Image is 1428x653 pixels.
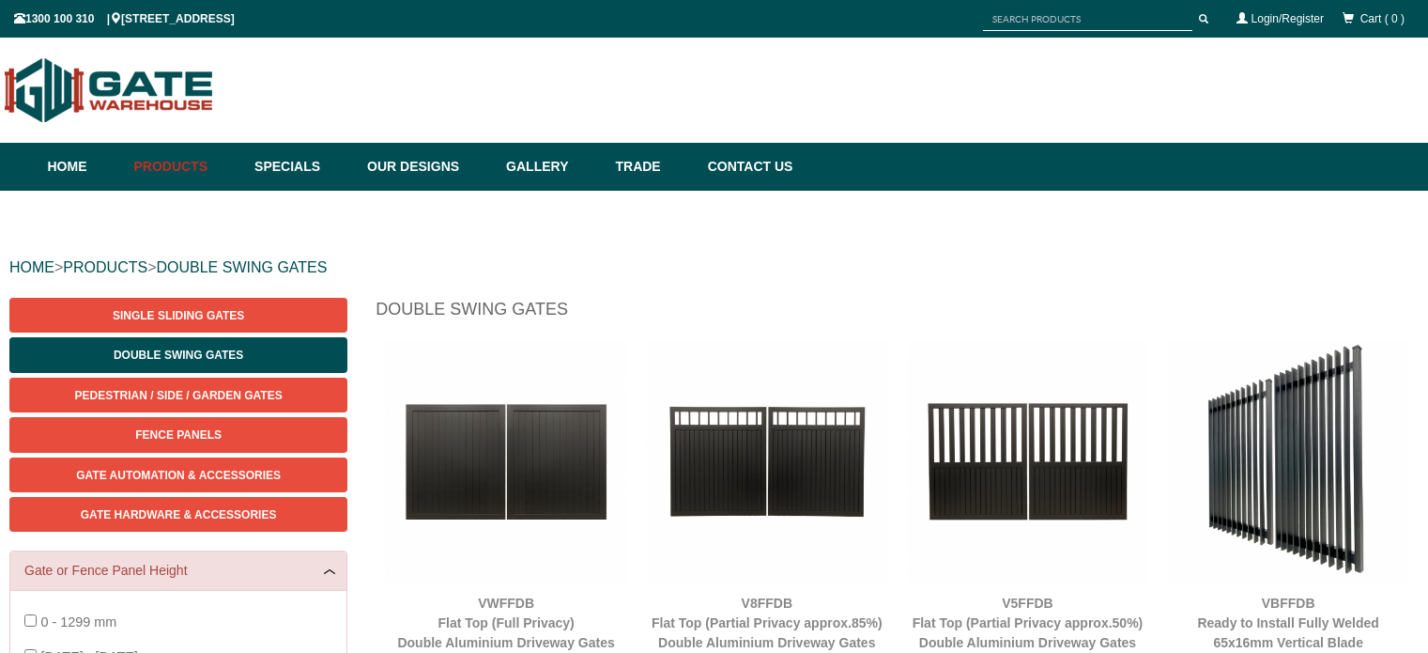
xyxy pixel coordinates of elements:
span: Gate Hardware & Accessories [81,508,277,521]
a: Contact Us [699,143,793,191]
a: Gate or Fence Panel Height [24,561,332,581]
a: DOUBLE SWING GATES [156,259,327,275]
a: Products [125,143,246,191]
a: Gate Automation & Accessories [9,458,347,492]
span: Single Sliding Gates [113,309,244,322]
a: Fence Panels [9,417,347,452]
a: Gallery [497,143,606,191]
span: 0 - 1299 mm [40,614,116,630]
a: Our Designs [358,143,497,191]
a: Single Sliding Gates [9,298,347,333]
a: Login/Register [1251,12,1324,25]
a: Trade [606,143,698,191]
a: Gate Hardware & Accessories [9,497,347,532]
span: Fence Panels [135,428,222,442]
span: Pedestrian / Side / Garden Gates [75,389,283,402]
span: 1300 100 310 | [STREET_ADDRESS] [14,12,235,25]
a: Pedestrian / Side / Garden Gates [9,378,347,412]
input: SEARCH PRODUCTS [983,8,1192,31]
a: Home [48,143,125,191]
a: HOME [9,259,54,275]
div: > > [9,238,1419,298]
img: V8FFDB - Flat Top (Partial Privacy approx.85%) - Double Aluminium Driveway Gates - Double Swing G... [646,340,888,583]
a: Double Swing Gates [9,337,347,372]
a: Specials [245,143,358,191]
h1: Double Swing Gates [376,298,1419,331]
img: VWFFDB - Flat Top (Full Privacy) - Double Aluminium Driveway Gates - Double Swing Gates - Matte B... [385,340,627,583]
span: Gate Automation & Accessories [76,469,281,482]
span: Cart ( 0 ) [1360,12,1405,25]
span: Double Swing Gates [114,349,243,362]
img: V5FFDB - Flat Top (Partial Privacy approx.50%) - Double Aluminium Driveway Gates - Double Swing G... [907,340,1149,583]
a: PRODUCTS [63,259,147,275]
img: VBFFDB - Ready to Install Fully Welded 65x16mm Vertical Blade - Aluminium Double Swing Gates - Ma... [1167,340,1409,583]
